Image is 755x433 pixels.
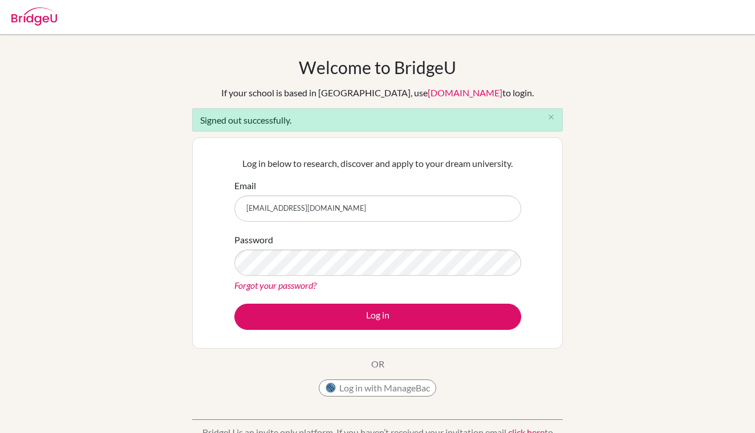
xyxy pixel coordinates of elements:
div: If your school is based in [GEOGRAPHIC_DATA], use to login. [221,86,534,100]
button: Log in with ManageBac [319,379,436,397]
a: [DOMAIN_NAME] [428,87,502,98]
button: Log in [234,304,521,330]
p: OR [371,357,384,371]
img: Bridge-U [11,7,57,26]
label: Password [234,233,273,247]
p: Log in below to research, discover and apply to your dream university. [234,157,521,170]
div: Signed out successfully. [192,108,563,132]
label: Email [234,179,256,193]
button: Close [539,109,562,126]
i: close [547,113,555,121]
h1: Welcome to BridgeU [299,57,456,77]
a: Forgot your password? [234,280,316,291]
